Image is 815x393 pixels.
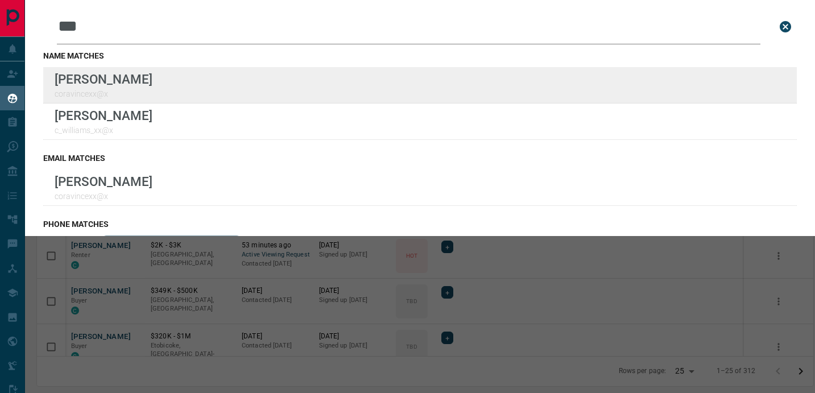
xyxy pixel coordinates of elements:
[55,89,152,98] p: coravincexx@x
[55,72,152,86] p: [PERSON_NAME]
[43,220,797,229] h3: phone matches
[102,235,241,255] button: show leads not assigned to you
[774,15,797,38] button: close search bar
[55,108,152,123] p: [PERSON_NAME]
[55,126,152,135] p: c_williams_xx@x
[55,192,152,201] p: coravincexx@x
[55,174,152,189] p: [PERSON_NAME]
[43,51,797,60] h3: name matches
[43,154,797,163] h3: email matches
